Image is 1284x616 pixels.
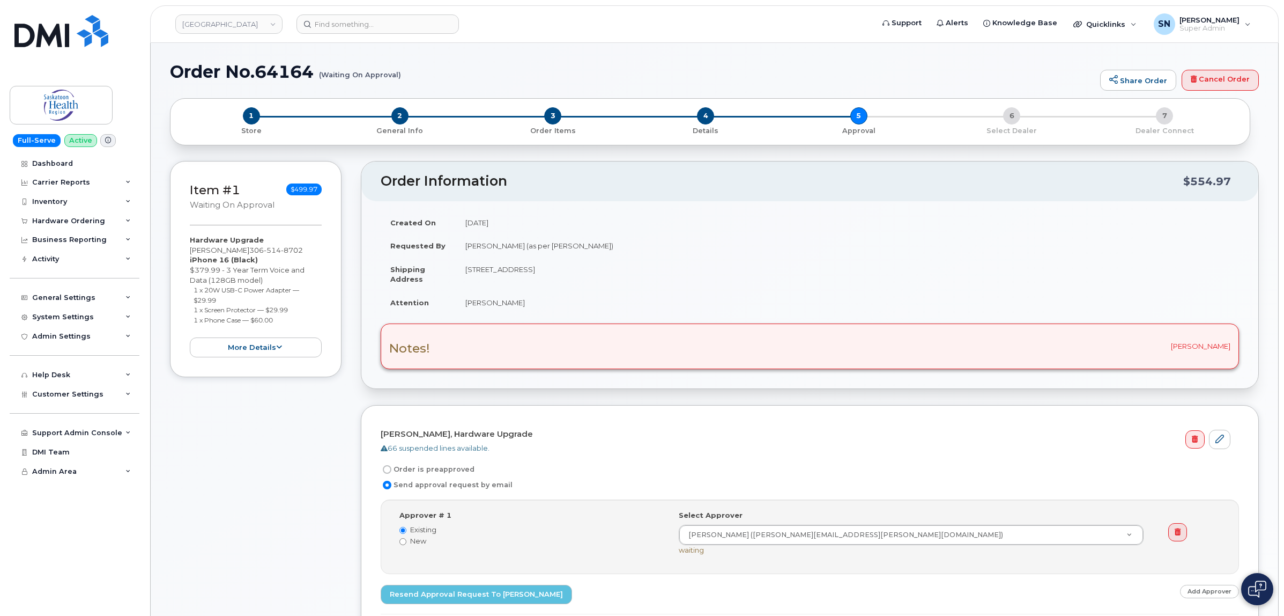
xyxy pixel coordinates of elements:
[391,107,409,124] span: 2
[399,538,406,545] input: New
[456,258,1239,291] td: [STREET_ADDRESS]
[1248,581,1266,598] img: Open chat
[264,246,281,254] span: 514
[456,211,1239,234] td: [DATE]
[399,527,406,534] input: Existing
[1183,171,1231,192] div: $554.97
[328,126,472,136] p: General Info
[381,443,1230,453] div: 66 suspended lines available.
[1182,70,1259,91] a: Cancel Order
[383,465,391,474] input: Order is preapproved
[390,218,436,227] strong: Created On
[634,126,778,136] p: Details
[281,246,303,254] span: 8702
[190,182,240,197] a: Item #1
[190,236,264,244] strong: Hardware Upgrade
[390,241,446,250] strong: Requested By
[249,246,303,254] span: 306
[170,62,1095,81] h1: Order No.64164
[319,62,401,79] small: (Waiting On Approval)
[179,124,323,136] a: 1 Store
[697,107,714,124] span: 4
[194,306,288,314] small: 1 x Screen Protector — $29.99
[381,463,474,476] label: Order is preapproved
[456,291,1239,314] td: [PERSON_NAME]
[190,255,258,264] strong: iPhone 16 (Black)
[190,200,274,210] small: Waiting On Approval
[381,585,572,605] a: Resend Approval Request to [PERSON_NAME]
[399,536,663,546] label: New
[399,510,451,520] label: Approver # 1
[323,124,476,136] a: 2 General Info
[243,107,260,124] span: 1
[456,234,1239,258] td: [PERSON_NAME] (as per [PERSON_NAME])
[390,298,429,307] strong: Attention
[190,338,322,357] button: more details
[481,126,625,136] p: Order Items
[679,546,704,554] span: waiting
[194,286,299,304] small: 1 x 20W USB-C Power Adapter — $29.99
[194,316,273,324] small: 1 x Phone Case — $60.00
[629,124,782,136] a: 4 Details
[389,342,430,355] h3: Notes!
[286,184,322,195] span: $499.97
[190,235,322,357] div: [PERSON_NAME] $379.99 - 3 Year Term Voice and Data (128GB model)
[477,124,629,136] a: 3 Order Items
[1180,585,1239,598] a: Add Approver
[679,525,1142,545] a: [PERSON_NAME] ([PERSON_NAME][EMAIL_ADDRESS][PERSON_NAME][DOMAIN_NAME])
[383,481,391,489] input: Send approval request by email
[381,479,513,492] label: Send approval request by email
[679,510,743,520] label: Select Approver
[381,430,1230,439] h4: [PERSON_NAME], Hardware Upgrade
[390,265,425,284] strong: Shipping Address
[183,126,319,136] p: Store
[682,530,1003,540] span: [PERSON_NAME] ([PERSON_NAME][EMAIL_ADDRESS][PERSON_NAME][DOMAIN_NAME])
[399,525,663,535] label: Existing
[381,174,1183,189] h2: Order Information
[544,107,561,124] span: 3
[1100,70,1176,91] a: Share Order
[381,324,1239,369] div: [PERSON_NAME]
